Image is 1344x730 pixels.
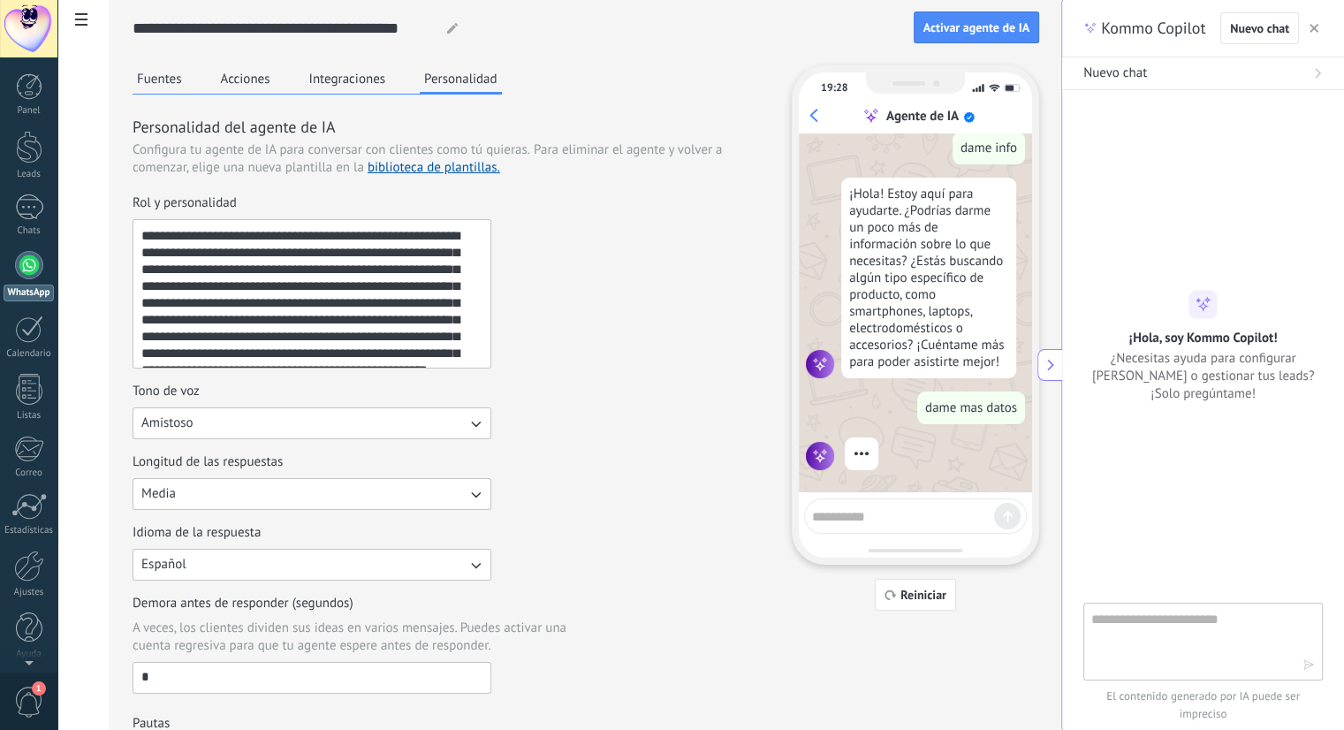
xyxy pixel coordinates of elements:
button: Reiniciar [875,579,956,611]
button: Fuentes [133,65,186,92]
button: Personalidad [420,65,502,95]
span: El contenido generado por IA puede ser impreciso [1083,688,1323,723]
div: 19:28 [821,81,847,95]
h3: Personalidad del agente de IA [133,116,770,138]
button: Nuevo chat [1220,12,1299,44]
input: Demora antes de responder (segundos)A veces, los clientes dividen sus ideas en varios mensajes. P... [133,663,490,691]
span: Demora antes de responder (segundos) [133,595,353,612]
h2: ¡Hola, soy Kommo Copilot! [1129,330,1278,346]
span: Nuevo chat [1230,22,1289,34]
button: Activar agente de IA [914,11,1039,43]
span: Activar agente de IA [923,21,1029,34]
span: 1 [32,681,46,696]
span: Español [141,556,186,574]
div: Estadísticas [4,525,55,536]
span: Idioma de la respuesta [133,524,261,542]
a: biblioteca de plantillas. [368,159,500,176]
button: Acciones [216,65,275,92]
div: ¡Hola! Estoy aquí para ayudarte. ¿Podrías darme un poco más de información sobre lo que necesitas... [841,178,1016,378]
span: Longitud de las respuestas [133,453,283,471]
div: WhatsApp [4,285,54,301]
span: ¿Necesitas ayuda para configurar [PERSON_NAME] o gestionar tus leads? ¡Solo pregúntame! [1083,350,1323,403]
span: Media [141,485,176,503]
div: Chats [4,225,55,237]
div: Panel [4,105,55,117]
button: Longitud de las respuestas [133,478,491,510]
span: Kommo Copilot [1101,18,1205,39]
div: Calendario [4,348,55,360]
div: dame mas datos [917,392,1025,424]
span: Tono de voz [133,383,200,400]
span: Reiniciar [900,589,946,601]
button: Nuevo chat [1062,57,1344,90]
div: Leads [4,169,55,180]
button: Integraciones [305,65,391,92]
span: Amistoso [141,414,194,432]
span: Nuevo chat [1083,65,1147,82]
div: Agente de IA [886,108,959,125]
span: Rol y personalidad [133,194,237,212]
div: Correo [4,468,55,479]
span: Para eliminar el agente y volver a comenzar, elige una nueva plantilla en la [133,141,722,176]
img: agent icon [806,442,834,470]
button: Idioma de la respuesta [133,549,491,581]
div: Ajustes [4,587,55,598]
div: Listas [4,410,55,422]
span: Configura tu agente de IA para conversar con clientes como tú quieras. [133,141,530,159]
img: agent icon [806,350,834,378]
div: dame info [953,132,1025,164]
span: A veces, los clientes dividen sus ideas en varios mensajes. Puedes activar una cuenta regresiva p... [133,620,597,655]
textarea: Rol y personalidad [133,220,487,368]
button: Tono de voz [133,407,491,439]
